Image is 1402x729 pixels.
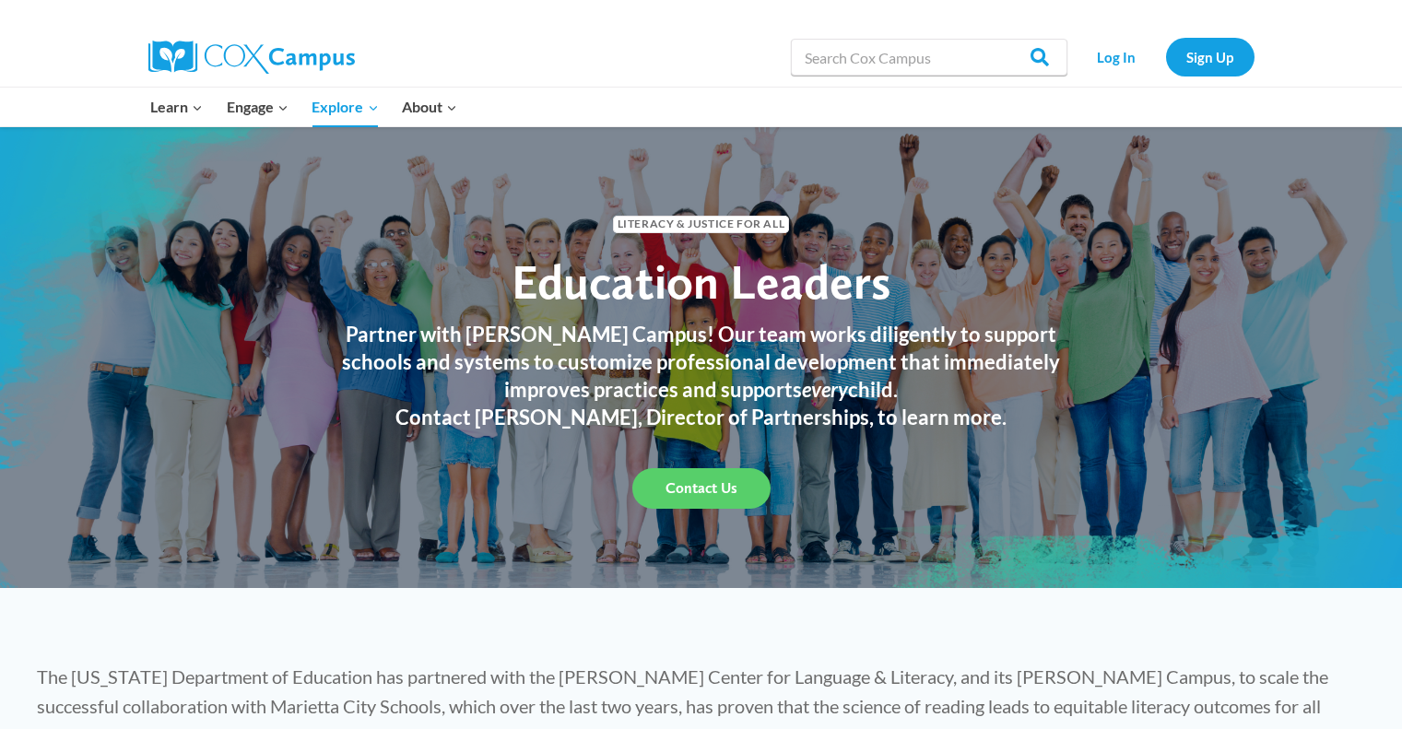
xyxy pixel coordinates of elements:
[312,95,378,119] span: Explore
[802,377,848,402] em: every
[512,253,890,311] span: Education Leaders
[324,404,1079,431] h3: Contact [PERSON_NAME], Director of Partnerships, to learn more.
[1077,38,1157,76] a: Log In
[666,479,737,497] span: Contact Us
[791,39,1067,76] input: Search Cox Campus
[148,41,355,74] img: Cox Campus
[139,88,469,126] nav: Primary Navigation
[1077,38,1255,76] nav: Secondary Navigation
[324,321,1079,404] h3: Partner with [PERSON_NAME] Campus! Our team works diligently to support schools and systems to cu...
[402,95,457,119] span: About
[150,95,203,119] span: Learn
[1166,38,1255,76] a: Sign Up
[613,216,789,233] span: Literacy & Justice for All
[632,468,771,509] a: Contact Us
[227,95,289,119] span: Engage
